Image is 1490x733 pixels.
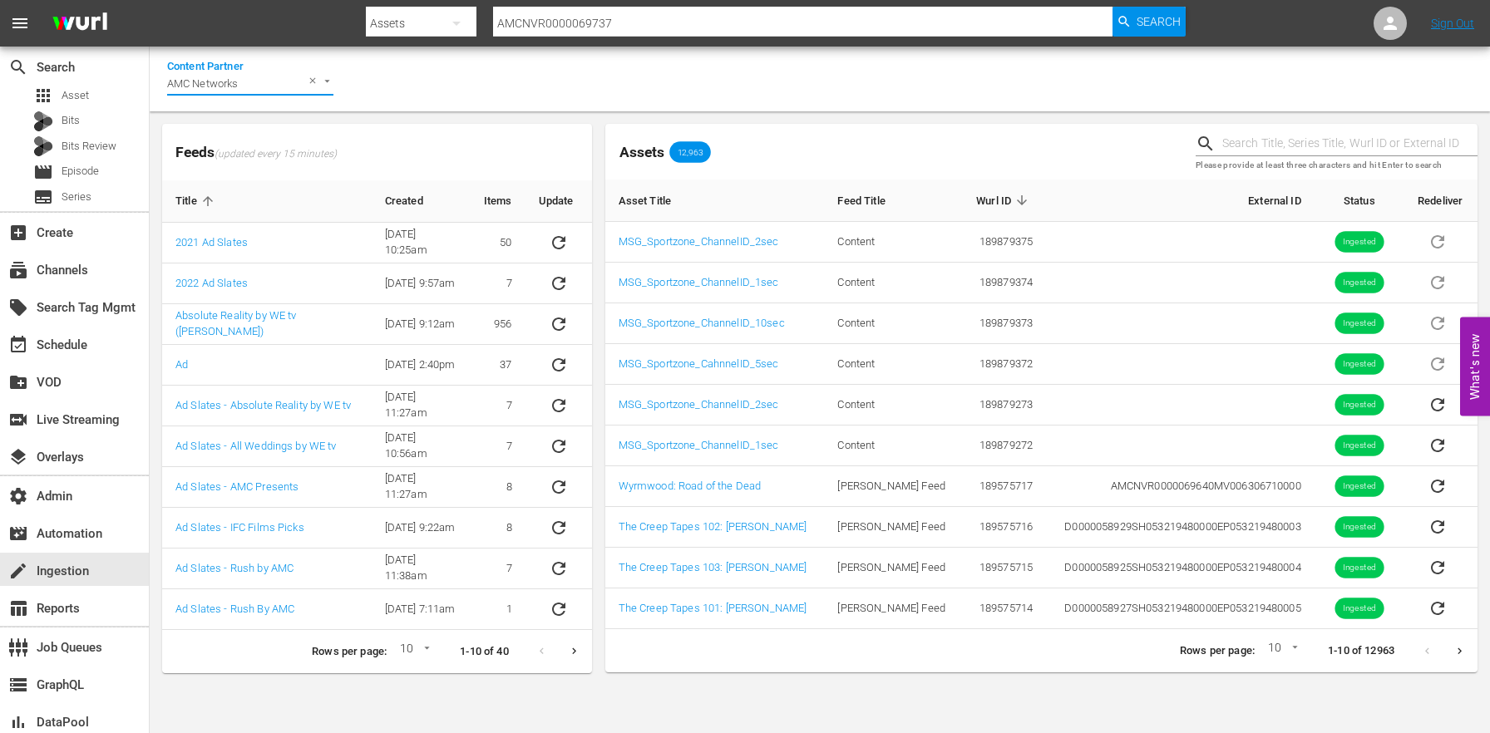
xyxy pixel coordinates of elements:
a: MSG_Sportzone_ChannelID_2sec [619,235,779,248]
span: Schedule [8,335,28,355]
span: Bits Review [62,138,116,155]
td: Content [824,344,961,385]
td: 189879273 [961,385,1046,426]
span: Ingested [1335,236,1384,248]
span: Ingested [1335,603,1384,615]
a: MSG_Sportzone_ChannelID_1sec [619,276,779,288]
label: Content Partner [167,60,244,71]
td: 189575714 [961,588,1046,629]
th: Items [471,180,525,223]
td: [DATE] 9:12am [372,304,471,345]
span: Episode [33,162,53,182]
td: 50 [471,223,525,263]
span: Series [62,189,91,205]
th: External ID [1046,180,1315,222]
span: Bits [62,112,80,129]
span: GraphQL [8,675,28,695]
td: D0000058925 SH053219480000 EP053219480004 [1046,548,1315,588]
td: 189575715 [961,548,1046,588]
td: [DATE] 10:56am [372,426,471,467]
td: 7 [471,386,525,426]
td: [DATE] 7:11am [372,589,471,630]
a: Ad Slates - AMC Presents [175,480,298,493]
a: Ad [175,358,188,371]
p: Rows per page: [312,644,387,660]
td: 189879272 [961,426,1046,466]
td: [DATE] 11:27am [372,386,471,426]
td: 7 [471,263,525,304]
span: Search [8,57,28,77]
td: [PERSON_NAME] Feed [824,507,961,548]
span: Ingested [1335,521,1384,534]
span: Asset Title [619,193,693,208]
span: Ingested [1335,317,1384,330]
td: 7 [471,549,525,589]
span: Ingested [1335,480,1384,493]
td: Content [824,303,961,344]
td: [DATE] 9:57am [372,263,471,304]
span: Created [385,194,445,209]
td: Content [824,385,961,426]
span: Asset is in future lineups. Remove all episodes that contain this asset before redelivering [1418,275,1458,288]
a: Ad Slates - IFC Films Picks [175,521,304,534]
th: Update [525,180,592,223]
td: [DATE] 2:40pm [372,345,471,386]
span: Assets [619,144,664,160]
a: MSG_Sportzone_ChannelID_10sec [619,317,785,329]
td: 189879375 [961,222,1046,263]
span: Asset is in future lineups. Remove all episodes that contain this asset before redelivering [1418,234,1458,247]
th: Status [1315,180,1404,222]
button: Search [1113,7,1186,37]
a: MSG_Sportzone_CahnnelID_5sec [619,357,779,370]
a: Ad Slates - Rush By AMC [175,603,294,615]
div: 10 [393,639,433,664]
span: Live Streaming [8,410,28,430]
span: Ingested [1335,562,1384,574]
span: Overlays [8,447,28,467]
th: Feed Title [824,180,961,222]
p: Rows per page: [1180,643,1255,659]
span: Automation [8,524,28,544]
table: sticky table [605,180,1478,629]
a: The Creep Tapes 101: [PERSON_NAME] [619,602,807,614]
button: Next page [558,635,590,667]
a: Ad Slates - Absolute Reality by WE tv [175,399,351,411]
div: Bits [33,111,53,131]
span: Asset is in future lineups. Remove all episodes that contain this asset before redelivering [1418,357,1458,369]
button: Clear [304,72,322,90]
td: [PERSON_NAME] Feed [824,588,961,629]
th: Redeliver [1404,180,1478,222]
div: 10 [1261,638,1301,663]
td: D0000058929 SH053219480000 EP053219480003 [1046,507,1315,548]
td: 37 [471,345,525,386]
span: Title [175,194,219,209]
button: Open [319,73,335,89]
td: 189575717 [961,466,1046,507]
td: 8 [471,467,525,508]
span: Series [33,187,53,207]
td: [PERSON_NAME] Feed [824,466,961,507]
span: Episode [62,163,99,180]
td: 189879374 [961,263,1046,303]
td: 189879373 [961,303,1046,344]
a: Sign Out [1431,17,1474,30]
div: Bits Review [33,136,53,156]
span: Asset is in future lineups. Remove all episodes that contain this asset before redelivering [1418,316,1458,328]
span: Job Queues [8,637,28,657]
span: Ingestion [8,561,28,581]
td: [DATE] 11:27am [372,467,471,508]
span: Reports [8,598,28,618]
span: Search Tag Mgmt [8,298,28,317]
a: MSG_Sportzone_ChannelID_1sec [619,439,779,451]
a: Ad Slates - All Weddings by WE tv [175,440,337,452]
td: [DATE] 10:25am [372,223,471,263]
a: 2022 Ad Slates [175,277,248,289]
td: Content [824,263,961,303]
td: 7 [471,426,525,467]
td: [DATE] 11:38am [372,549,471,589]
span: menu [10,13,30,33]
td: 189575716 [961,507,1046,548]
td: 189879372 [961,344,1046,385]
p: 1-10 of 40 [460,644,508,660]
span: (updated every 15 minutes) [215,148,337,161]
